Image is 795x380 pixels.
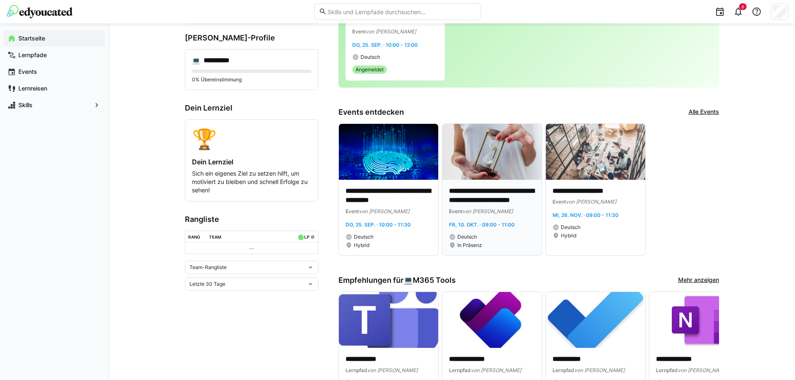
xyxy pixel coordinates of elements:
h3: [PERSON_NAME]-Profile [185,33,318,43]
span: 6 [742,4,744,9]
h4: Dein Lernziel [192,158,311,166]
div: 💻️ [404,276,456,285]
span: Deutsch [457,234,477,240]
h3: Events entdecken [338,108,404,117]
span: von [PERSON_NAME] [359,208,409,214]
div: 🏆 [192,126,311,151]
span: Mi, 26. Nov. · 09:00 - 11:30 [553,212,618,218]
img: image [442,124,542,180]
span: In Präsenz [457,242,482,249]
img: image [339,124,438,180]
input: Skills und Lernpfade durchsuchen… [327,8,476,15]
img: image [546,124,645,180]
img: image [442,292,542,348]
span: Lernpfad [449,367,471,373]
h3: Empfehlungen für [338,276,456,285]
div: LP [304,234,309,239]
span: Lernpfad [346,367,367,373]
span: M365 Tools [413,276,456,285]
span: Hybrid [561,232,576,239]
span: Fr, 10. Okt. · 09:00 - 11:00 [449,221,515,228]
p: Sich ein eigenes Ziel zu setzen hilft, um motiviert zu bleiben und schnell Erfolge zu sehen! [192,169,311,194]
span: von [PERSON_NAME] [367,367,418,373]
span: von [PERSON_NAME] [678,367,728,373]
a: Mehr anzeigen [678,276,719,285]
img: image [649,292,749,348]
span: Lernpfad [656,367,678,373]
span: von [PERSON_NAME] [566,199,616,205]
span: Event [352,28,366,35]
span: Deutsch [561,224,580,231]
a: ø [311,233,315,240]
span: Event [553,199,566,205]
span: von [PERSON_NAME] [471,367,521,373]
span: Hybrid [354,242,369,249]
span: von [PERSON_NAME] [462,208,513,214]
div: 💻️ [192,56,200,65]
span: Deutsch [361,54,380,60]
span: Lernpfad [553,367,574,373]
a: Alle Events [689,108,719,117]
span: Letzte 30 Tage [189,281,225,287]
div: Rang [188,234,200,239]
span: Event [449,208,462,214]
span: Do, 25. Sep. · 10:00 - 11:30 [346,221,411,228]
span: Deutsch [354,234,374,240]
span: Angemeldet [356,66,384,73]
img: image [546,292,645,348]
h3: Dein Lernziel [185,103,318,113]
p: 0% Übereinstimmung [192,76,311,83]
div: Team [209,234,221,239]
h3: Rangliste [185,215,318,224]
img: image [339,292,438,348]
span: von [PERSON_NAME] [574,367,625,373]
span: von [PERSON_NAME] [366,28,416,35]
span: Event [346,208,359,214]
span: Team-Rangliste [189,264,227,271]
span: Do, 25. Sep. · 10:00 - 12:00 [352,42,418,48]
